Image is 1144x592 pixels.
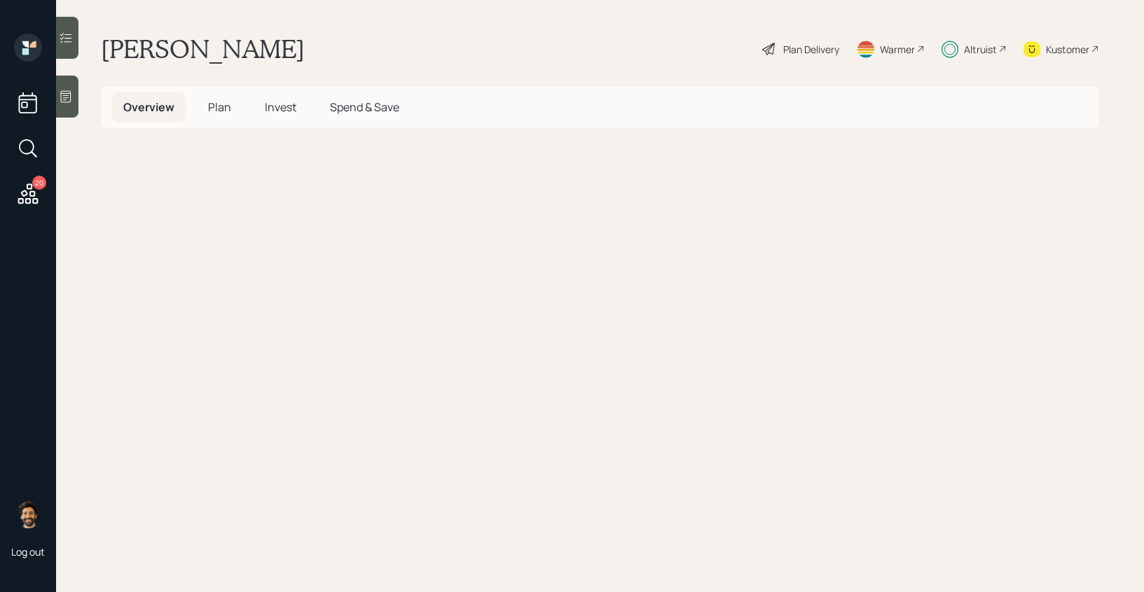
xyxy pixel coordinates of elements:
[1046,42,1089,57] div: Kustomer
[265,99,296,115] span: Invest
[32,176,46,190] div: 20
[14,500,42,528] img: eric-schwartz-headshot.png
[330,99,399,115] span: Spend & Save
[964,42,997,57] div: Altruist
[123,99,174,115] span: Overview
[783,42,839,57] div: Plan Delivery
[208,99,231,115] span: Plan
[11,545,45,558] div: Log out
[101,34,305,64] h1: [PERSON_NAME]
[880,42,915,57] div: Warmer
